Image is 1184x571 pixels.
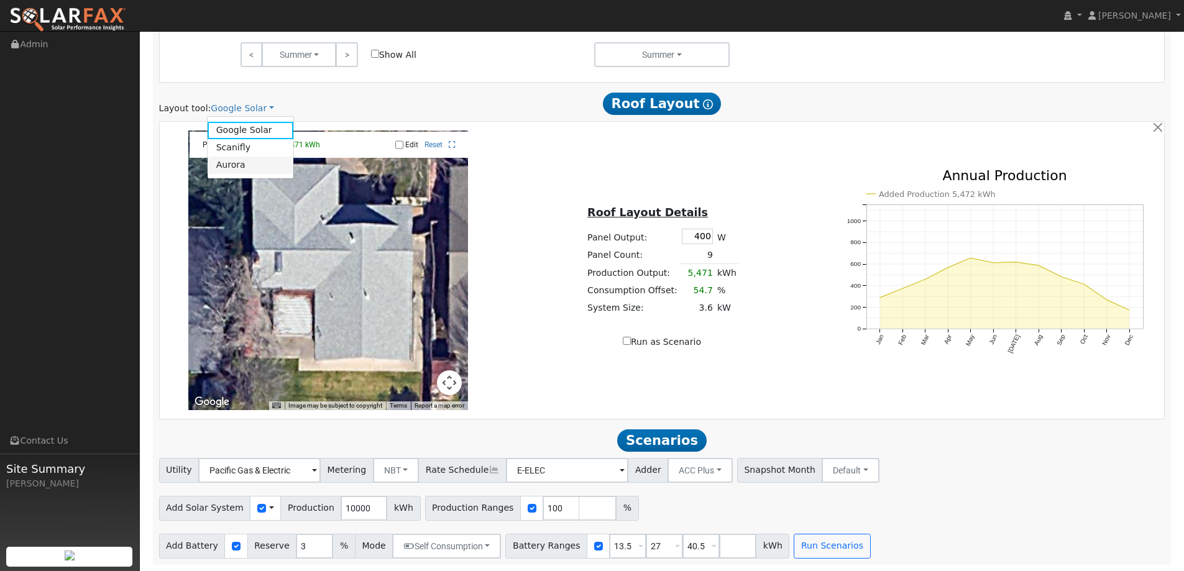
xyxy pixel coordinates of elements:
button: NBT [373,458,420,483]
input: Select a Utility [198,458,321,483]
td: W [715,226,738,246]
a: Google Solar [211,102,274,115]
text: Annual Production [942,168,1067,183]
td: 54.7 [679,282,715,299]
button: ACC Plus [668,458,733,483]
button: Summer [262,42,336,67]
label: Show All [371,48,416,62]
span: [PERSON_NAME] [1098,11,1171,21]
span: Layout tool: [159,103,211,113]
span: Scenarios [617,429,706,452]
circle: onclick="" [923,277,928,282]
span: Mode [355,534,393,559]
text: Jun [988,334,999,345]
td: Production Output: [585,264,680,282]
button: Default [822,458,879,483]
a: Aurora [208,157,294,174]
circle: onclick="" [1104,298,1109,303]
u: Roof Layout Details [587,206,708,219]
circle: onclick="" [1014,260,1019,265]
i: Show Help [703,99,713,109]
a: Scanifly [208,139,294,157]
input: Select a Rate Schedule [506,458,628,483]
span: Production [280,496,341,521]
text: Dec [1124,334,1134,347]
text: 0 [857,326,861,332]
span: Add Battery [159,534,226,559]
button: Run Scenarios [794,534,870,559]
span: Add Solar System [159,496,251,521]
td: 3.6 [679,299,715,317]
span: Rate Schedule [418,458,507,483]
text: Jan [874,334,885,345]
label: Edit [405,140,418,149]
td: 5,471 [679,264,715,282]
a: Terms (opens in new tab) [390,402,407,409]
span: kWh [387,496,420,521]
text: Added Production 5,472 kWh [879,190,996,199]
span: kWh [756,534,789,559]
text: [DATE] [1007,334,1021,354]
span: Battery Ranges [505,534,587,559]
span: Site Summary [6,460,133,477]
button: Self Consumption [392,534,501,559]
td: Consumption Offset: [585,282,680,299]
text: 200 [850,304,861,311]
text: 400 [850,282,861,289]
circle: onclick="" [878,295,883,300]
span: Roof Layout [603,93,722,115]
text: Apr [943,333,953,345]
img: SolarFax [9,7,126,33]
span: % [616,496,638,521]
text: Nov [1101,334,1111,347]
circle: onclick="" [1036,263,1041,268]
a: > [336,42,357,67]
text: 800 [850,239,861,246]
circle: onclick="" [968,255,973,260]
text: May [965,334,976,347]
a: Open this area in Google Maps (opens a new window) [191,394,232,410]
span: Image may be subject to copyright [288,402,382,409]
text: 600 [850,260,861,267]
circle: onclick="" [945,265,950,270]
a: Reset [424,140,443,149]
span: Panels: [203,140,227,149]
span: Production Ranges [425,496,521,521]
a: Full Screen [449,140,456,149]
circle: onclick="" [1081,282,1086,287]
span: 5,471 kWh [285,140,320,149]
text: Feb [897,334,907,347]
td: Panel Count: [585,246,680,264]
img: retrieve [65,550,75,560]
img: Google [191,394,232,410]
span: Metering [320,458,374,483]
a: Report a map error [415,402,464,409]
td: kW [715,299,738,317]
text: Sep [1055,334,1067,347]
input: Run as Scenario [623,337,631,345]
text: Oct [1079,334,1090,345]
a: < [241,42,262,67]
td: System Size: [585,299,680,317]
span: % [333,534,355,559]
circle: onclick="" [900,286,905,291]
label: Run as Scenario [623,336,701,349]
span: Utility [159,458,200,483]
circle: onclick="" [1127,308,1132,313]
text: 1000 [847,217,861,224]
circle: onclick="" [1059,275,1064,280]
div: [PERSON_NAME] [6,477,133,490]
td: kWh [715,264,738,282]
input: Show All [371,50,379,58]
button: Map camera controls [437,370,462,395]
text: Aug [1033,334,1044,347]
td: % [715,282,738,299]
span: Snapshot Month [737,458,823,483]
circle: onclick="" [991,260,996,265]
button: Keyboard shortcuts [272,401,281,410]
span: Reserve [247,534,297,559]
td: Panel Output: [585,226,680,246]
a: Google Solar [208,122,294,139]
span: Adder [628,458,668,483]
text: Mar [919,333,930,346]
